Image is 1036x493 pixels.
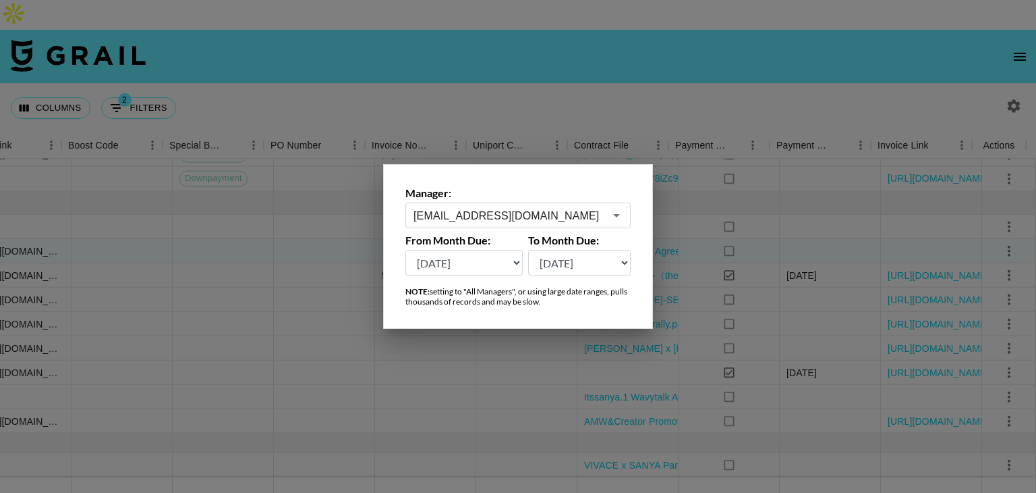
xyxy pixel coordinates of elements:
[405,286,430,296] strong: NOTE:
[405,234,523,247] label: From Month Due:
[405,186,631,200] label: Manager:
[528,234,631,247] label: To Month Due:
[405,286,631,307] div: setting to "All Managers", or using large date ranges, pulls thousands of records and may be slow.
[607,206,626,225] button: Open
